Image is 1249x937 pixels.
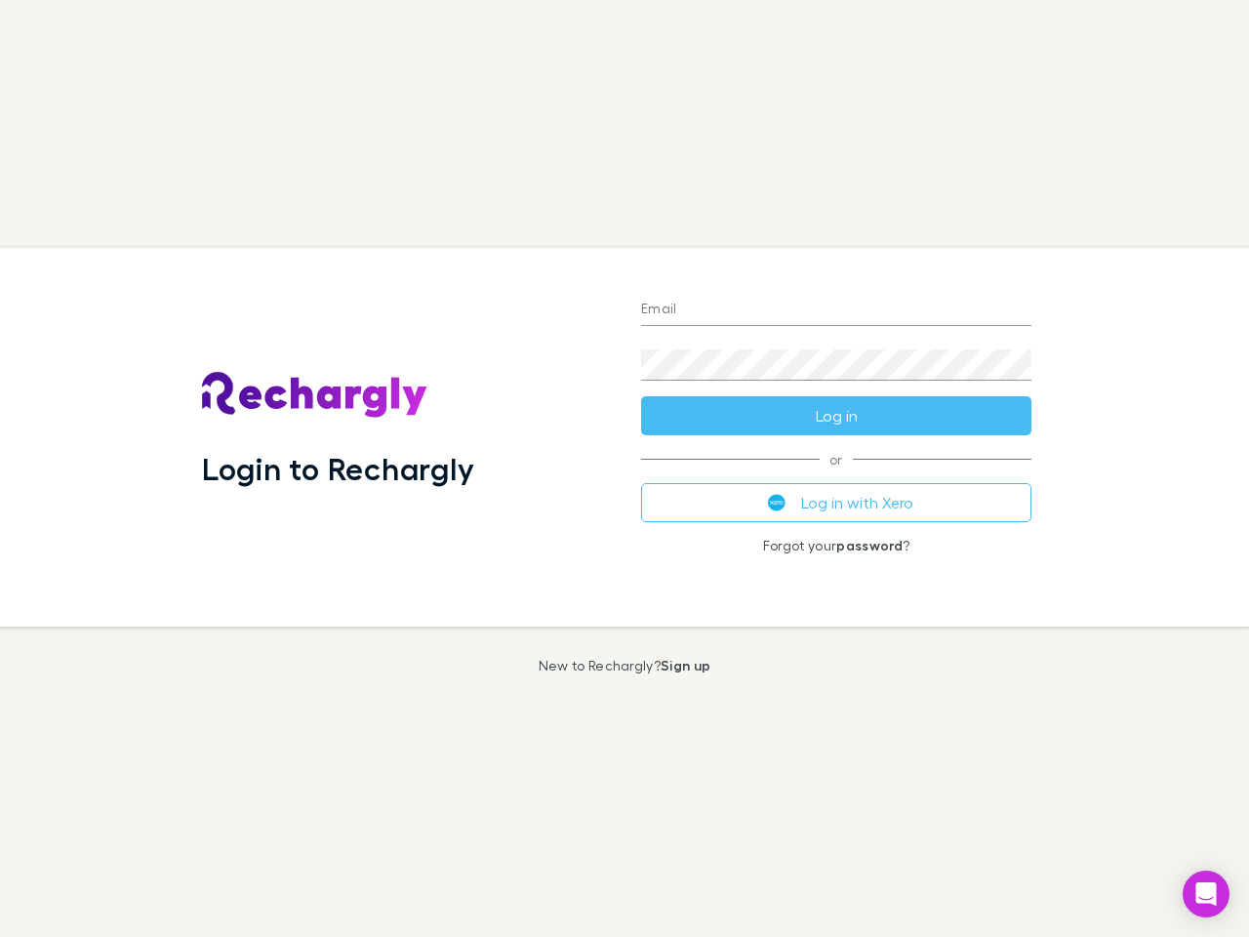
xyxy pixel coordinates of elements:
img: Rechargly's Logo [202,372,428,419]
span: or [641,459,1031,460]
p: Forgot your ? [641,538,1031,553]
div: Open Intercom Messenger [1183,871,1229,917]
a: Sign up [661,657,710,673]
p: New to Rechargly? [539,658,711,673]
a: password [836,537,903,553]
img: Xero's logo [768,494,786,511]
button: Log in [641,396,1031,435]
h1: Login to Rechargly [202,450,474,487]
button: Log in with Xero [641,483,1031,522]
